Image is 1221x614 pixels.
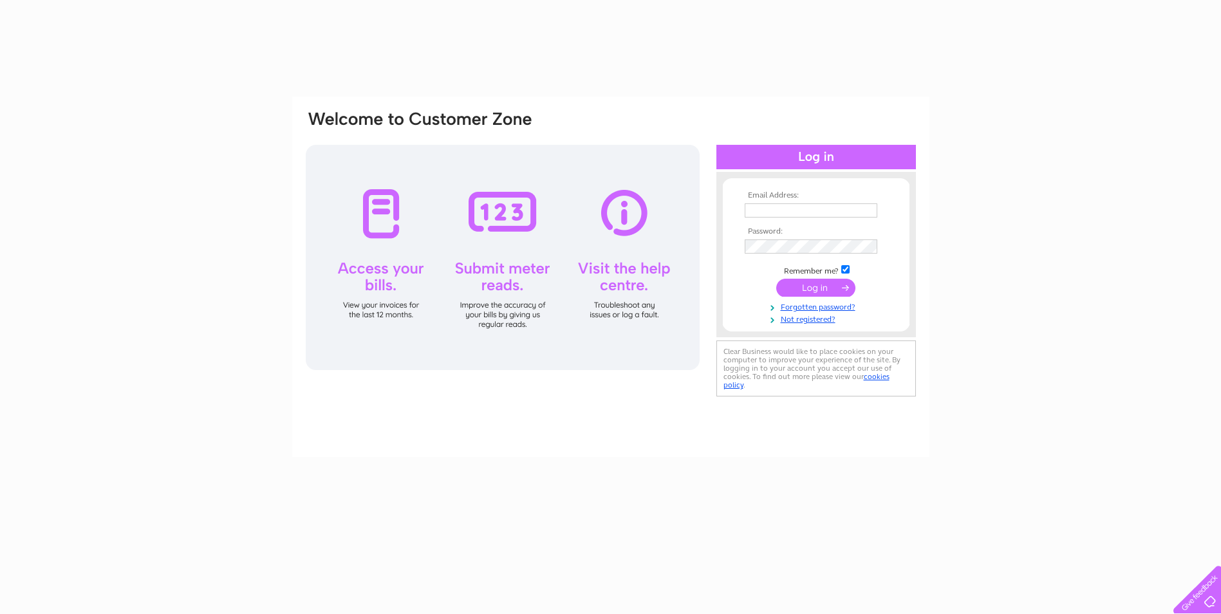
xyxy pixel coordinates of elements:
[745,300,891,312] a: Forgotten password?
[741,263,891,276] td: Remember me?
[741,227,891,236] th: Password:
[716,340,916,396] div: Clear Business would like to place cookies on your computer to improve your experience of the sit...
[776,279,855,297] input: Submit
[741,191,891,200] th: Email Address:
[745,312,891,324] a: Not registered?
[723,372,890,389] a: cookies policy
